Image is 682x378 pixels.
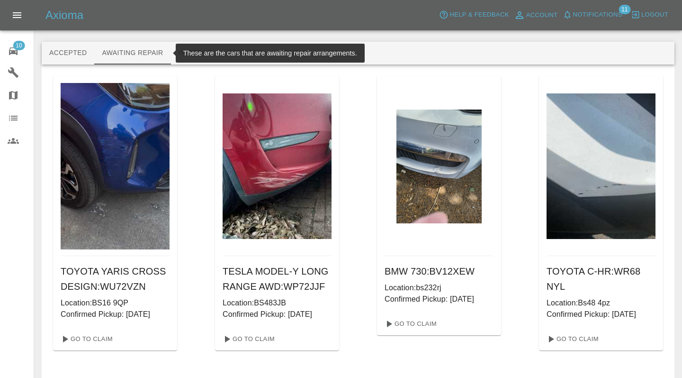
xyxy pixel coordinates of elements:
[171,42,221,65] button: In Repair
[547,264,655,294] h6: TOYOTA C-HR : WR68 NYL
[42,42,94,65] button: Accepted
[547,309,655,320] p: Confirmed Pickup: [DATE]
[220,42,270,65] button: Repaired
[437,8,511,22] button: Help & Feedback
[13,41,25,50] span: 10
[641,9,668,20] span: Logout
[57,332,115,347] a: Go To Claim
[94,42,170,65] button: Awaiting Repair
[381,316,439,332] a: Go To Claim
[270,42,313,65] button: Paid
[526,10,558,21] span: Account
[385,282,494,294] p: Location: bs232rj
[223,264,332,294] h6: TESLA MODEL-Y LONG RANGE AWD : WP72JJF
[449,9,509,20] span: Help & Feedback
[61,297,170,309] p: Location: BS16 9QP
[385,294,494,305] p: Confirmed Pickup: [DATE]
[511,8,560,23] a: Account
[61,309,170,320] p: Confirmed Pickup: [DATE]
[628,8,671,22] button: Logout
[619,5,630,14] span: 11
[547,297,655,309] p: Location: Bs48 4pz
[6,4,28,27] button: Open drawer
[543,332,601,347] a: Go To Claim
[223,309,332,320] p: Confirmed Pickup: [DATE]
[385,264,494,279] h6: BMW 730 : BV12XEW
[573,9,622,20] span: Notifications
[560,8,625,22] button: Notifications
[223,297,332,309] p: Location: BS483JB
[61,264,170,294] h6: TOYOTA YARIS CROSS DESIGN : WU72VZN
[219,332,277,347] a: Go To Claim
[45,8,83,23] h5: Axioma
